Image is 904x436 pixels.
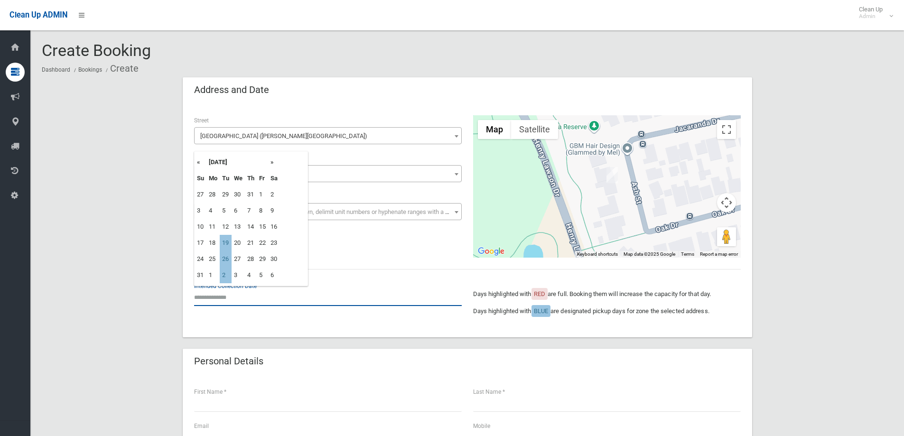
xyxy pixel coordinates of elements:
td: 30 [232,186,245,203]
span: BLUE [534,307,548,315]
td: 3 [195,203,206,219]
td: 4 [245,267,257,283]
th: Fr [257,170,268,186]
td: 3 [232,267,245,283]
td: 27 [232,251,245,267]
th: Th [245,170,257,186]
a: Dashboard [42,66,70,73]
td: 4 [206,203,220,219]
td: 28 [206,186,220,203]
header: Address and Date [183,81,280,99]
span: Map data ©2025 Google [624,251,675,257]
td: 6 [232,203,245,219]
th: » [268,154,280,170]
p: Days highlighted with are full. Booking them will increase the capacity for that day. [473,288,741,300]
td: 30 [268,251,280,267]
span: Create Booking [42,41,151,60]
button: Map camera controls [717,193,736,212]
td: 10 [195,219,206,235]
td: 6 [268,267,280,283]
td: 28 [245,251,257,267]
button: Show satellite imagery [511,120,558,139]
td: 19 [220,235,232,251]
td: 1 [206,267,220,283]
td: 23 [268,235,280,251]
td: 18 [206,235,220,251]
span: Select the unit number from the dropdown, delimit unit numbers or hyphenate ranges with a comma [200,208,466,215]
span: 6 [194,165,462,182]
th: Sa [268,170,280,186]
td: 24 [195,251,206,267]
a: Open this area in Google Maps (opens a new window) [475,245,507,258]
span: 6 [196,167,459,181]
td: 16 [268,219,280,235]
button: Keyboard shortcuts [577,251,618,258]
td: 11 [206,219,220,235]
header: Personal Details [183,352,275,371]
td: 17 [195,235,206,251]
td: 12 [220,219,232,235]
td: 1 [257,186,268,203]
th: [DATE] [206,154,268,170]
small: Admin [859,13,883,20]
li: Create [103,60,139,77]
button: Show street map [478,120,511,139]
td: 31 [195,267,206,283]
td: 2 [268,186,280,203]
td: 14 [245,219,257,235]
p: Days highlighted with are designated pickup days for zone the selected address. [473,306,741,317]
span: Clean Up [854,6,892,20]
a: Bookings [78,66,102,73]
span: Ash Street (GEORGES HALL 2198) [196,130,459,143]
td: 21 [245,235,257,251]
td: 9 [268,203,280,219]
div: 6 Ash Street, GEORGES HALL NSW 2198 [606,167,618,183]
span: Ash Street (GEORGES HALL 2198) [194,127,462,144]
td: 22 [257,235,268,251]
td: 8 [257,203,268,219]
td: 15 [257,219,268,235]
td: 5 [220,203,232,219]
td: 5 [257,267,268,283]
th: « [195,154,206,170]
td: 2 [220,267,232,283]
td: 27 [195,186,206,203]
button: Toggle fullscreen view [717,120,736,139]
span: Clean Up ADMIN [9,10,67,19]
button: Drag Pegman onto the map to open Street View [717,227,736,246]
th: Tu [220,170,232,186]
td: 29 [257,251,268,267]
img: Google [475,245,507,258]
span: RED [534,290,545,297]
th: Mo [206,170,220,186]
td: 25 [206,251,220,267]
td: 7 [245,203,257,219]
td: 20 [232,235,245,251]
td: 26 [220,251,232,267]
a: Report a map error [700,251,738,257]
a: Terms [681,251,694,257]
td: 31 [245,186,257,203]
td: 13 [232,219,245,235]
td: 29 [220,186,232,203]
th: Su [195,170,206,186]
th: We [232,170,245,186]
